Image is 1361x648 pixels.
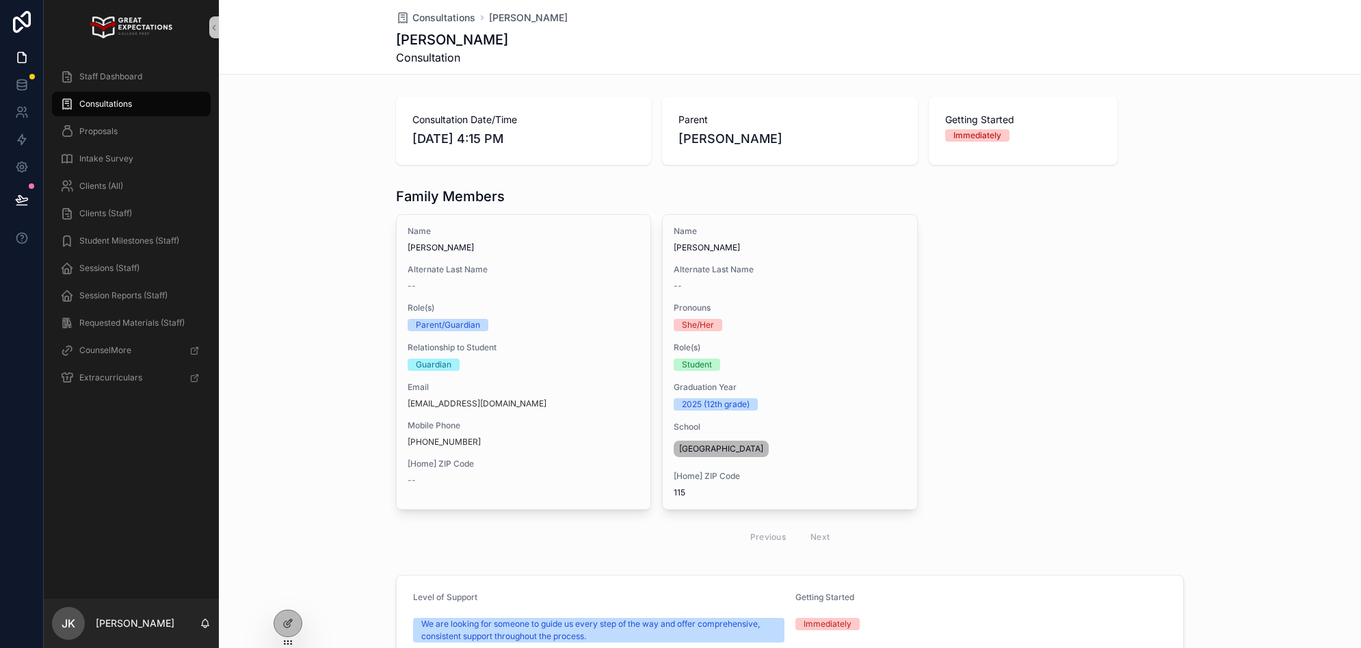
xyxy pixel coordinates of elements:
a: Consultations [396,11,475,25]
span: Consultation Date/Time [412,113,635,127]
span: Graduation Year [674,382,906,393]
span: Student Milestones (Staff) [79,235,179,246]
a: Consultations [52,92,211,116]
a: [EMAIL_ADDRESS][DOMAIN_NAME] [408,398,546,409]
a: Name[PERSON_NAME]Alternate Last Name--PronounsShe/HerRole(s)StudentGraduation Year2025 (12th grad... [662,214,917,510]
a: Staff Dashboard [52,64,211,89]
div: scrollable content [44,55,219,408]
span: Sessions (Staff) [79,263,140,274]
span: [DATE] 4:15 PM [412,129,635,148]
a: CounselMore [52,338,211,363]
span: Clients (All) [79,181,123,192]
a: Sessions (Staff) [52,256,211,281]
a: Proposals [52,119,211,144]
span: Getting Started [795,592,854,602]
div: Immediately [804,618,851,630]
span: -- [674,281,682,291]
span: Alternate Last Name [674,264,906,275]
span: Alternate Last Name [408,264,639,275]
span: CounselMore [79,345,131,356]
span: Parent [678,113,901,127]
span: Staff Dashboard [79,71,142,82]
a: Clients (All) [52,174,211,198]
span: Session Reports (Staff) [79,290,168,301]
span: -- [408,281,416,291]
span: [Home] ZIP Code [674,471,906,482]
span: JK [62,615,75,632]
div: Guardian [416,359,451,371]
img: App logo [90,16,172,38]
span: Name [408,226,639,237]
span: School [674,422,906,432]
span: 115 [674,487,906,498]
span: Extracurriculars [79,372,142,383]
div: Immediately [953,129,1001,142]
span: Role(s) [674,342,906,353]
a: Intake Survey [52,146,211,171]
div: She/Her [682,319,714,331]
span: Getting Started [945,113,1101,127]
span: [PERSON_NAME] [408,242,639,253]
span: -- [408,475,416,486]
a: Extracurriculars [52,365,211,390]
span: Relationship to Student [408,342,639,353]
h1: [PERSON_NAME] [396,30,508,49]
span: Consultation [396,49,508,66]
span: Consultations [412,11,475,25]
span: Level of Support [413,592,477,602]
div: 2025 (12th grade) [682,398,750,411]
span: Name [674,226,906,237]
span: Email [408,382,639,393]
span: Pronouns [674,302,906,313]
div: We are looking for someone to guide us every step of the way and offer comprehensive, consistent ... [421,618,776,643]
span: [PERSON_NAME] [678,129,901,148]
span: Proposals [79,126,118,137]
div: Student [682,359,712,371]
span: Mobile Phone [408,420,639,431]
a: Session Reports (Staff) [52,283,211,308]
span: Role(s) [408,302,639,313]
a: [PERSON_NAME] [489,11,568,25]
span: [GEOGRAPHIC_DATA] [679,443,763,454]
a: Requested Materials (Staff) [52,311,211,335]
a: Clients (Staff) [52,201,211,226]
span: Clients (Staff) [79,208,132,219]
span: Intake Survey [79,153,133,164]
a: Name[PERSON_NAME]Alternate Last Name--Role(s)Parent/GuardianRelationship to StudentGuardianEmail[... [396,214,651,510]
a: [PHONE_NUMBER] [408,437,481,448]
h1: Family Members [396,187,505,206]
span: Consultations [79,99,132,109]
span: Requested Materials (Staff) [79,317,185,328]
span: [Home] ZIP Code [408,458,639,469]
p: [PERSON_NAME] [96,617,174,630]
div: Parent/Guardian [416,319,480,331]
span: [PERSON_NAME] [674,242,906,253]
a: Student Milestones (Staff) [52,229,211,253]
